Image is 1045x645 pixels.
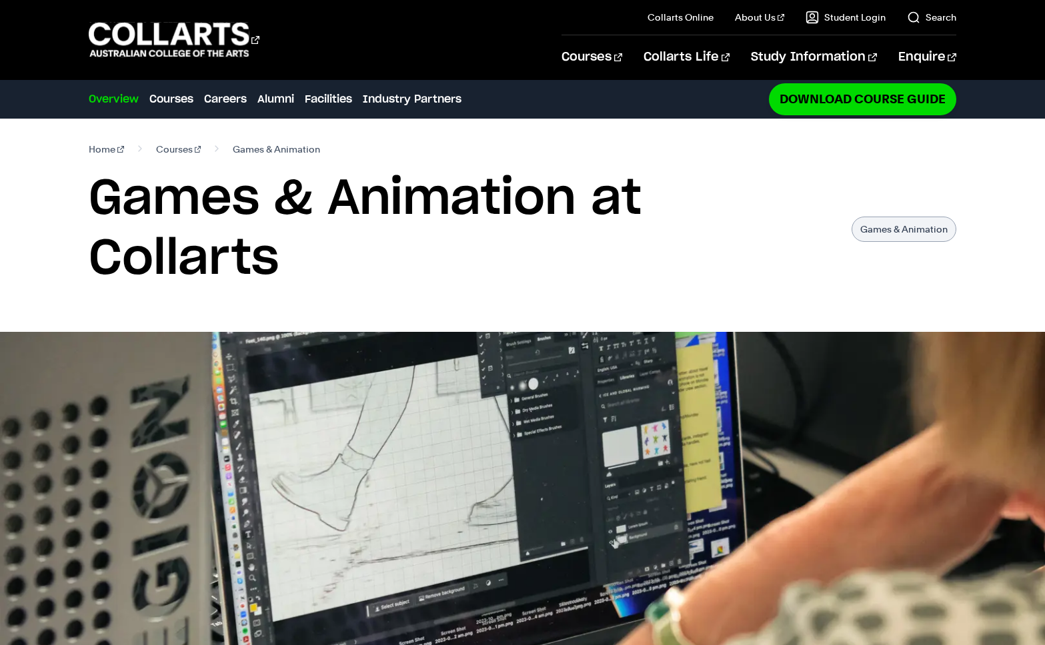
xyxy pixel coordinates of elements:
[89,21,259,59] div: Go to homepage
[852,217,956,242] p: Games & Animation
[257,91,294,107] a: Alumni
[806,11,886,24] a: Student Login
[233,140,320,159] span: Games & Animation
[149,91,193,107] a: Courses
[735,11,784,24] a: About Us
[648,11,714,24] a: Collarts Online
[89,140,124,159] a: Home
[89,169,838,289] h1: Games & Animation at Collarts
[769,83,956,115] a: Download Course Guide
[363,91,461,107] a: Industry Partners
[907,11,956,24] a: Search
[204,91,247,107] a: Careers
[562,35,622,79] a: Courses
[644,35,730,79] a: Collarts Life
[898,35,956,79] a: Enquire
[305,91,352,107] a: Facilities
[751,35,876,79] a: Study Information
[89,91,139,107] a: Overview
[156,140,201,159] a: Courses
